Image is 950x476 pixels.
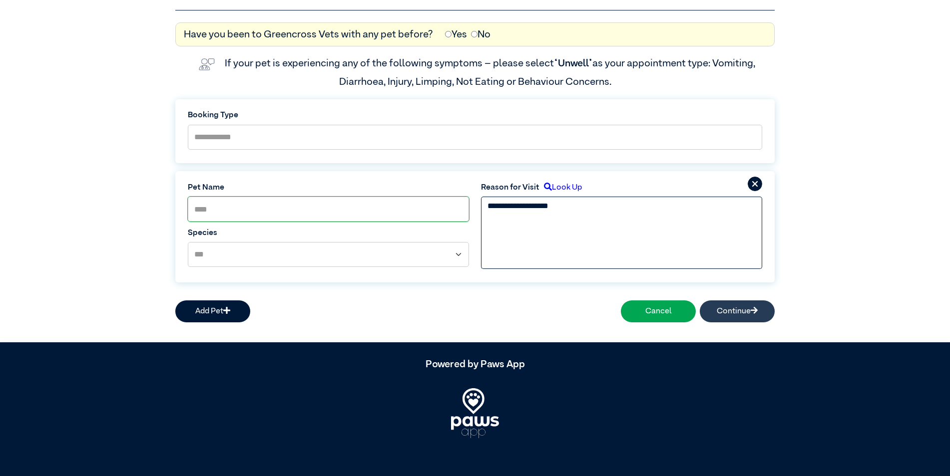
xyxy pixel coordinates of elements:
[451,388,499,438] img: PawsApp
[184,27,433,42] label: Have you been to Greencross Vets with any pet before?
[445,27,467,42] label: Yes
[195,54,219,74] img: vet
[175,300,250,322] button: Add Pet
[471,31,477,37] input: No
[471,27,490,42] label: No
[175,358,775,370] h5: Powered by Paws App
[445,31,452,37] input: Yes
[539,182,582,194] label: Look Up
[188,227,469,239] label: Species
[621,300,696,322] button: Cancel
[225,58,757,86] label: If your pet is experiencing any of the following symptoms – please select as your appointment typ...
[700,300,775,322] button: Continue
[554,58,592,68] span: “Unwell”
[481,182,539,194] label: Reason for Visit
[188,109,762,121] label: Booking Type
[188,182,469,194] label: Pet Name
